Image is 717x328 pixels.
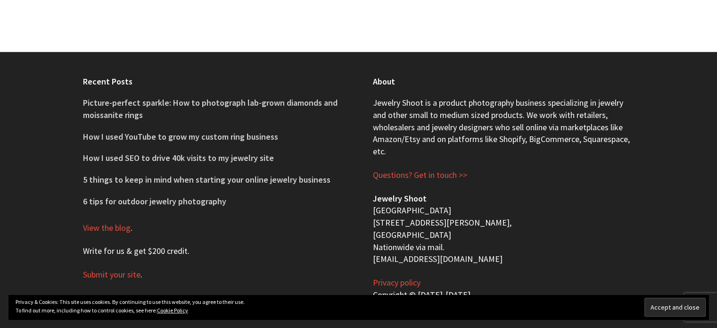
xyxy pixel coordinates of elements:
input: Accept and close [644,298,706,317]
a: Cookie Policy [157,307,188,314]
b: Jewelry Shoot [373,193,427,204]
a: View the blog [83,222,131,234]
p: . [83,222,345,234]
a: How I used SEO to drive 40k visits to my jewelry site [83,152,274,163]
h4: Recent Posts [83,76,345,87]
a: 5 things to keep in mind when starting your online jewelry business [83,174,330,185]
p: . [83,245,345,257]
a: Write for us & get $200 credit [83,245,188,257]
a: Privacy policy [373,277,420,288]
a: Questions? Get in touch >> [373,169,467,181]
div: Privacy & Cookies: This site uses cookies. By continuing to use this website, you agree to their ... [8,295,709,320]
p: Copyright © [DATE]-[DATE] [373,277,635,301]
a: Submit your site [83,269,140,280]
h4: About [373,76,635,87]
p: . [83,269,345,281]
a: 6 tips for outdoor jewelry photography [83,196,226,207]
a: How I used YouTube to grow my custom ring business [83,131,278,142]
p: [GEOGRAPHIC_DATA] [STREET_ADDRESS][PERSON_NAME], [GEOGRAPHIC_DATA] Nationwide via mail. [EMAIL_AD... [373,193,635,265]
p: Jewelry Shoot is a product photography business specializing in jewelry and other small to medium... [373,97,635,158]
a: Picture-perfect sparkle: How to photograph lab-grown diamonds and moissanite rings [83,97,338,120]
